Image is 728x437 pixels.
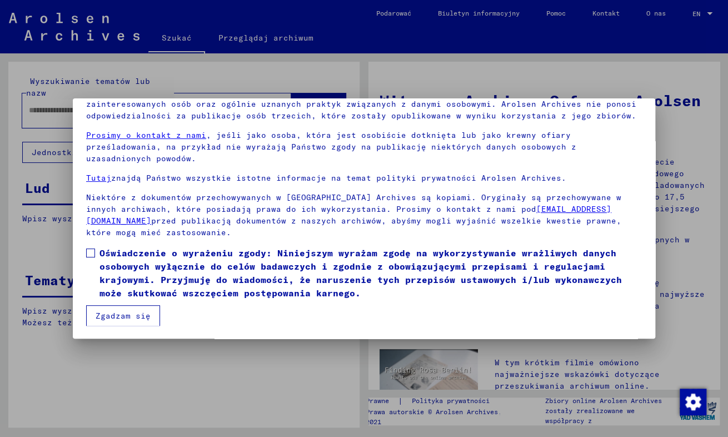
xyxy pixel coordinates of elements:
p: , jeśli jako osoba, która jest osobiście dotknięta lub jako krewny ofiary prześladowania, na przy... [86,130,642,165]
div: Zmienianie zgody [679,388,706,415]
font: Oświadczenie o wyrażeniu zgody: Niniejszym wyrażam zgodę na wykorzystywanie wrażliwych danych oso... [99,247,622,299]
a: Prosimy o kontakt z nami [86,130,206,140]
img: Zmienianie zgody [680,389,706,415]
a: Tutaj [86,173,111,183]
p: znajdą Państwo wszystkie istotne informacje na temat polityki prywatności Arolsen Archives. [86,172,642,184]
a: [EMAIL_ADDRESS][DOMAIN_NAME] [86,204,611,226]
button: Zgadzam się [86,305,160,326]
p: Niektóre z dokumentów przechowywanych w [GEOGRAPHIC_DATA] Archives są kopiami. Oryginały są przec... [86,192,642,239]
